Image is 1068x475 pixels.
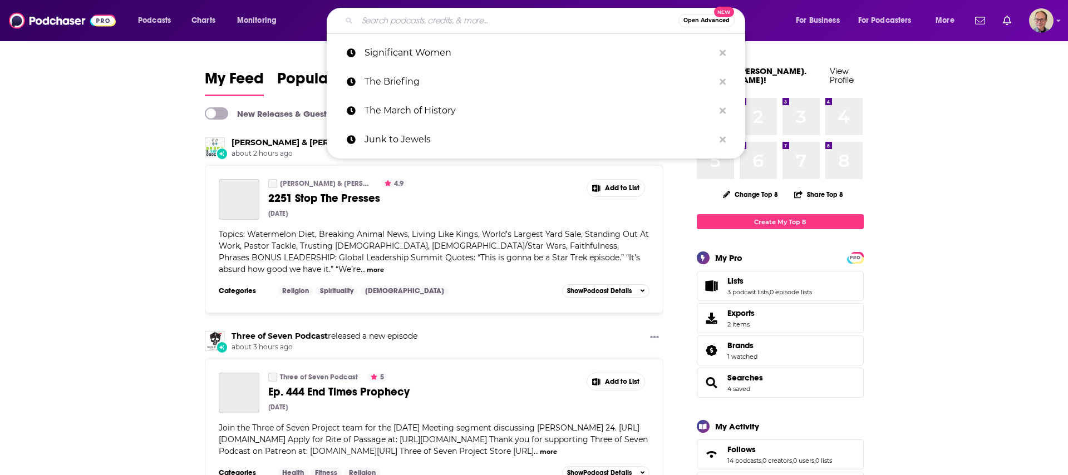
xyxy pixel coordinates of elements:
a: Brant & Sherri Oddcast [268,179,277,188]
a: [DEMOGRAPHIC_DATA] [361,286,449,295]
span: PRO [849,254,862,262]
button: more [367,265,384,275]
span: ... [534,446,539,456]
button: ShowPodcast Details [562,284,650,298]
a: Charts [184,12,222,29]
span: More [936,13,954,28]
span: Exports [727,308,755,318]
span: New [714,7,734,17]
span: ... [361,264,366,274]
div: New Episode [216,147,228,160]
a: Lists [701,278,723,294]
span: For Business [796,13,840,28]
span: My Feed [205,69,264,95]
div: My Activity [715,421,759,432]
h3: released a new episode [232,331,417,342]
a: New Releases & Guests Only [205,107,351,120]
span: Charts [191,13,215,28]
a: Brant & Sherri Oddcast [232,137,414,147]
button: Change Top 8 [716,187,785,201]
div: Search podcasts, credits, & more... [337,8,756,33]
span: Add to List [605,184,639,192]
div: My Pro [715,253,742,263]
span: 2251 Stop The Presses [268,191,380,205]
a: Follows [727,444,832,454]
a: PRO [849,253,862,261]
img: Brant & Sherri Oddcast [205,137,225,157]
img: Podchaser - Follow, Share and Rate Podcasts [9,10,116,31]
a: Create My Top 8 [697,214,864,229]
span: Podcasts [138,13,171,28]
span: Add to List [605,378,639,386]
span: Lists [697,271,864,301]
button: Show More Button [587,180,645,196]
button: Share Top 8 [794,184,844,205]
span: , [814,457,815,464]
span: Lists [727,276,744,286]
h3: released a new episode [232,137,504,148]
a: Searches [727,373,763,383]
input: Search podcasts, credits, & more... [357,12,678,29]
button: Show More Button [646,331,663,345]
a: Show notifications dropdown [998,11,1016,30]
span: Logged in as tommy.lynch [1029,8,1054,33]
span: Exports [701,310,723,326]
a: Three of Seven Podcast [268,373,277,382]
a: 2251 Stop The Presses [219,179,259,220]
p: The Briefing [365,67,714,96]
a: View Profile [830,66,854,85]
a: Welcome [PERSON_NAME].[PERSON_NAME]! [697,66,806,85]
img: User Profile [1029,8,1054,33]
button: Open AdvancedNew [678,14,735,27]
span: Searches [697,368,864,398]
a: The March of History [327,96,745,125]
span: , [761,457,762,464]
span: Show Podcast Details [567,287,632,295]
button: open menu [130,12,185,29]
span: Join the Three of Seven Project team for the [DATE] Meeting segment discussing [PERSON_NAME] 24. ... [219,423,648,456]
button: open menu [928,12,968,29]
a: 4 saved [727,385,750,393]
button: 5 [367,373,387,382]
a: Three of Seven Podcast [232,331,328,341]
span: Follows [727,444,756,454]
button: more [540,447,557,457]
span: Follows [697,439,864,469]
span: , [792,457,793,464]
a: Three of Seven Podcast [280,373,358,382]
div: [DATE] [268,210,288,217]
div: [DATE] [268,403,288,411]
img: Three of Seven Podcast [205,331,225,351]
a: Brands [727,340,757,350]
a: 0 lists [815,457,832,464]
a: Brands [701,343,723,358]
a: My Feed [205,69,264,96]
a: Ep. 444 End Times Prophecy [268,385,539,399]
a: Significant Women [327,38,745,67]
span: For Podcasters [858,13,912,28]
span: Popular Feed [277,69,372,95]
span: 2 items [727,320,755,328]
a: Junk to Jewels [327,125,745,154]
a: Follows [701,447,723,462]
p: Significant Women [365,38,714,67]
a: Searches [701,375,723,390]
span: Ep. 444 End Times Prophecy [268,385,410,399]
p: The March of History [365,96,714,125]
button: open menu [851,12,928,29]
span: Brands [697,335,864,365]
a: 3 podcast lists [727,288,769,296]
a: [PERSON_NAME] & [PERSON_NAME] Oddcast [280,179,372,188]
a: 2251 Stop The Presses [268,191,539,205]
span: about 2 hours ago [232,149,504,159]
a: 14 podcasts [727,457,761,464]
a: The Briefing [327,67,745,96]
a: Spirituality [316,286,358,295]
span: , [769,288,770,296]
a: Popular Feed [277,69,372,96]
span: Monitoring [237,13,277,28]
button: Show More Button [587,373,645,390]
